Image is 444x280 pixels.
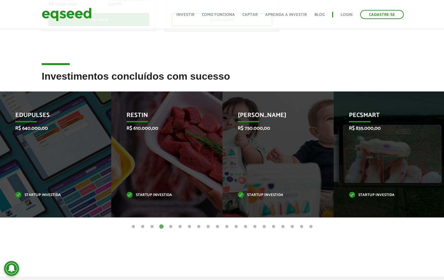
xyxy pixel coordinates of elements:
[242,13,258,17] a: Captar
[242,224,249,230] button: 13 of 20
[15,194,87,197] p: Startup investida
[341,13,353,17] a: Login
[140,224,146,230] button: 2 of 20
[252,224,258,230] button: 14 of 20
[298,224,305,230] button: 19 of 20
[314,13,325,17] a: Blog
[202,13,235,17] a: Como funciona
[15,112,87,122] p: Edupulses
[238,112,309,122] p: [PERSON_NAME]
[42,6,92,23] img: EqSeed
[15,125,87,131] p: R$ 640.000,00
[261,224,267,230] button: 15 of 20
[149,224,155,230] button: 3 of 20
[176,13,194,17] a: Investir
[205,224,211,230] button: 9 of 20
[158,224,165,230] button: 4 of 20
[265,13,307,17] a: Aprenda a investir
[270,224,277,230] button: 16 of 20
[168,224,174,230] button: 5 of 20
[238,194,309,197] p: Startup investida
[289,224,295,230] button: 18 of 20
[214,224,221,230] button: 10 of 20
[177,224,183,230] button: 6 of 20
[127,112,198,122] p: Restin
[308,224,314,230] button: 20 of 20
[280,224,286,230] button: 17 of 20
[127,194,198,197] p: Startup investida
[360,10,404,19] a: Cadastre-se
[127,125,198,131] p: R$ 610.000,00
[186,224,193,230] button: 7 of 20
[349,194,420,197] p: Startup investida
[233,224,239,230] button: 12 of 20
[42,71,403,91] h2: Investimentos concluídos com sucesso
[349,125,420,131] p: R$ 835.000,00
[238,125,309,131] p: R$ 750.000,00
[130,224,136,230] button: 1 of 20
[196,224,202,230] button: 8 of 20
[349,112,420,122] p: Pecsmart
[224,224,230,230] button: 11 of 20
